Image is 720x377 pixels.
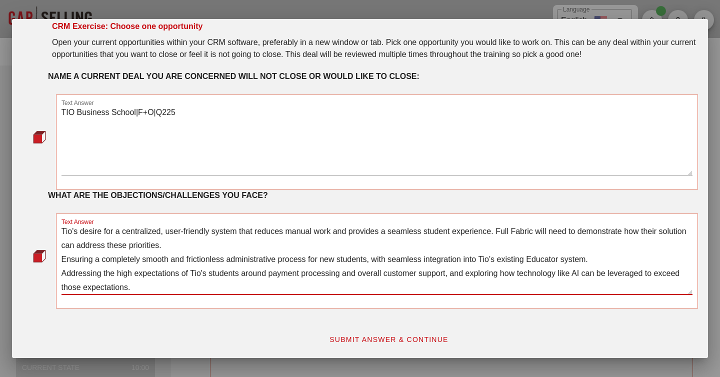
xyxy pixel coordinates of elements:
img: question-bullet-actve.png [33,130,46,143]
div: CRM Exercise: Choose one opportunity [52,20,202,32]
strong: WHAT ARE THE OBJECTIONS/CHALLENGES YOU FACE? [48,191,268,199]
strong: NAME A CURRENT DEAL YOU ARE CONCERNED WILL NOT CLOSE OR WOULD LIKE TO CLOSE: [48,72,419,80]
span: SUBMIT ANSWER & CONTINUE [329,335,448,343]
button: SUBMIT ANSWER & CONTINUE [321,330,456,348]
label: Text Answer [61,99,94,107]
div: Open your current opportunities within your CRM software, preferably in a new window or tab. Pick... [52,36,698,60]
label: Text Answer [61,218,94,226]
img: question-bullet-actve.png [33,249,46,262]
